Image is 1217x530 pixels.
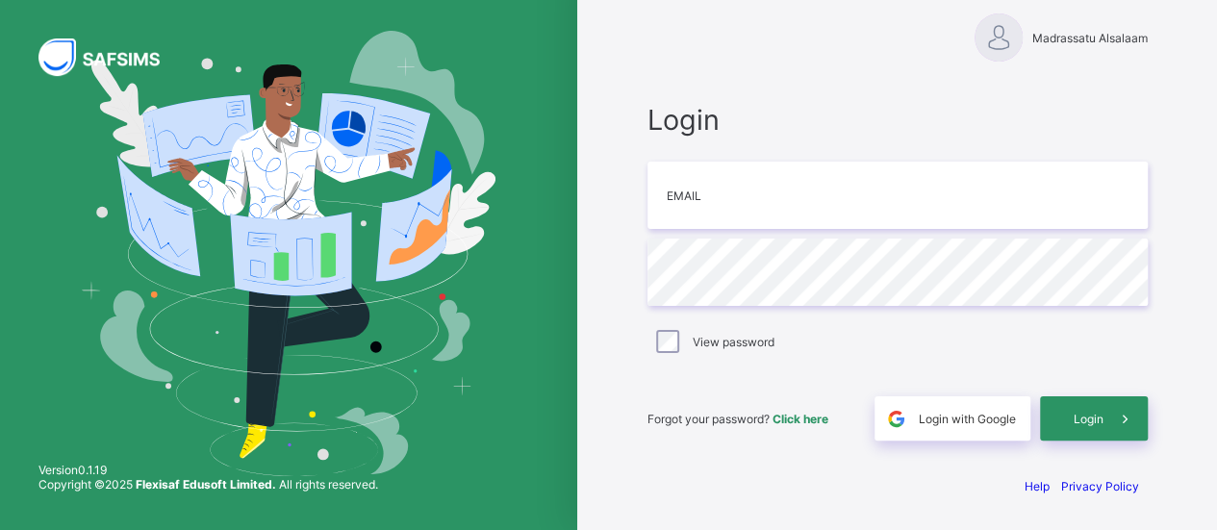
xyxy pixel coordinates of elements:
span: Version 0.1.19 [38,463,378,477]
span: Madrassatu Alsalaam [1032,31,1148,45]
img: Hero Image [82,31,496,476]
img: SAFSIMS Logo [38,38,183,76]
strong: Flexisaf Edusoft Limited. [136,477,276,492]
a: Click here [773,412,828,426]
span: Copyright © 2025 All rights reserved. [38,477,378,492]
span: Login [1074,412,1103,426]
a: Privacy Policy [1061,479,1139,493]
img: google.396cfc9801f0270233282035f929180a.svg [885,408,907,430]
span: Forgot your password? [647,412,828,426]
span: Login with Google [919,412,1016,426]
span: Login [647,103,1148,137]
label: View password [693,335,774,349]
a: Help [1025,479,1050,493]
